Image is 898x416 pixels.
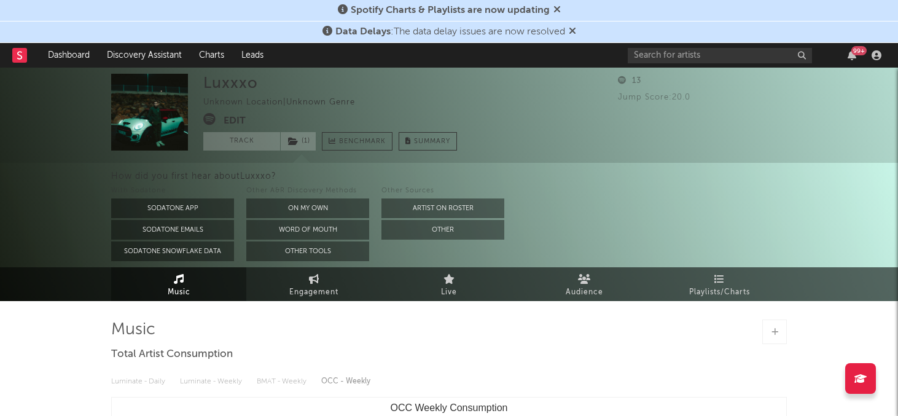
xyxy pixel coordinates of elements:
a: Engagement [246,267,381,301]
button: Track [203,132,280,151]
div: 99 + [851,46,867,55]
button: Artist on Roster [381,198,504,218]
div: Unknown Location | Unknown Genre [203,95,369,110]
span: Audience [566,285,603,300]
a: Playlists/Charts [652,267,787,301]
span: Spotify Charts & Playlists are now updating [351,6,550,15]
span: ( 1 ) [280,132,316,151]
button: 99+ [848,50,856,60]
button: Summary [399,132,457,151]
span: Live [441,285,457,300]
button: Edit [224,113,246,128]
span: Total Artist Consumption [111,347,233,362]
span: Playlists/Charts [689,285,750,300]
text: OCC Weekly Consumption [391,402,508,413]
button: Other Tools [246,241,369,261]
button: Sodatone Snowflake Data [111,241,234,261]
button: On My Own [246,198,369,218]
span: Engagement [289,285,338,300]
span: : The data delay issues are now resolved [335,27,565,37]
div: Other Sources [381,184,504,198]
div: How did you first hear about Luxxxo ? [111,169,898,184]
button: Sodatone App [111,198,234,218]
button: Word Of Mouth [246,220,369,240]
a: Benchmark [322,132,392,151]
a: Discovery Assistant [98,43,190,68]
div: Luxxxo [203,74,258,92]
a: Dashboard [39,43,98,68]
span: Music [168,285,190,300]
a: Leads [233,43,272,68]
a: Charts [190,43,233,68]
button: (1) [281,132,316,151]
span: Dismiss [553,6,561,15]
a: Live [381,267,517,301]
button: Other [381,220,504,240]
a: Audience [517,267,652,301]
div: With Sodatone [111,184,234,198]
span: Summary [414,138,450,145]
input: Search for artists [628,48,812,63]
span: Data Delays [335,27,391,37]
span: Dismiss [569,27,576,37]
button: Sodatone Emails [111,220,234,240]
span: 13 [618,77,641,85]
a: Music [111,267,246,301]
span: Jump Score: 20.0 [618,93,690,101]
span: Benchmark [339,135,386,149]
div: Other A&R Discovery Methods [246,184,369,198]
